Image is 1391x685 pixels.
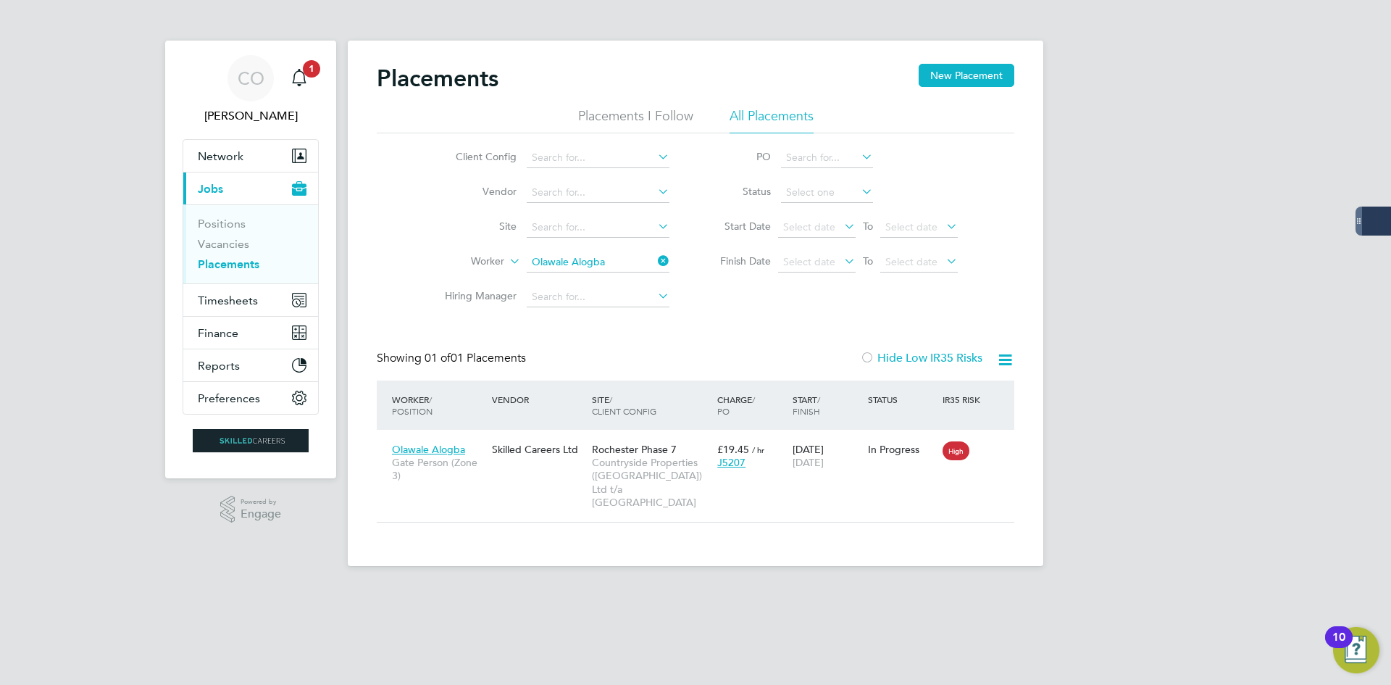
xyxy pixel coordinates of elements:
[303,60,320,78] span: 1
[592,456,710,509] span: Countryside Properties ([GEOGRAPHIC_DATA]) Ltd t/a [GEOGRAPHIC_DATA]
[781,148,873,168] input: Search for...
[885,220,937,233] span: Select date
[527,148,669,168] input: Search for...
[198,326,238,340] span: Finance
[588,386,714,424] div: Site
[183,173,318,204] button: Jobs
[717,456,745,469] span: J5207
[706,220,771,233] label: Start Date
[433,220,517,233] label: Site
[578,107,693,133] li: Placements I Follow
[198,149,243,163] span: Network
[183,107,319,125] span: Craig O'Donovan
[198,294,258,307] span: Timesheets
[183,204,318,283] div: Jobs
[714,386,789,424] div: Charge
[752,444,764,455] span: / hr
[706,254,771,267] label: Finish Date
[783,255,835,268] span: Select date
[388,435,1014,447] a: Olawale AlogbaGate Person (Zone 3)Skilled Careers LtdRochester Phase 7Countryside Properties ([GE...
[433,150,517,163] label: Client Config
[285,55,314,101] a: 1
[183,429,319,452] a: Go to home page
[392,443,465,456] span: Olawale Alogba
[859,252,877,270] span: To
[193,429,309,452] img: skilledcareers-logo-retina.png
[730,107,814,133] li: All Placements
[717,394,755,417] span: / PO
[592,443,677,456] span: Rochester Phase 7
[527,287,669,307] input: Search for...
[859,217,877,236] span: To
[789,386,864,424] div: Start
[488,436,588,463] div: Skilled Careers Ltd
[183,349,318,381] button: Reports
[183,382,318,414] button: Preferences
[198,391,260,405] span: Preferences
[527,183,669,203] input: Search for...
[392,456,485,482] span: Gate Person (Zone 3)
[919,64,1014,87] button: New Placement
[868,443,936,456] div: In Progress
[793,456,824,469] span: [DATE]
[1333,627,1379,673] button: Open Resource Center, 10 new notifications
[706,150,771,163] label: PO
[220,496,282,523] a: Powered byEngage
[527,217,669,238] input: Search for...
[392,394,433,417] span: / Position
[793,394,820,417] span: / Finish
[183,140,318,172] button: Network
[241,508,281,520] span: Engage
[783,220,835,233] span: Select date
[421,254,504,269] label: Worker
[377,64,498,93] h2: Placements
[885,255,937,268] span: Select date
[789,436,864,476] div: [DATE]
[183,317,318,349] button: Finance
[198,217,246,231] a: Positions
[939,386,989,412] div: IR35 Risk
[527,252,669,273] input: Search for...
[425,351,451,365] span: 01 of
[943,441,969,460] span: High
[488,386,588,412] div: Vendor
[198,257,259,271] a: Placements
[433,289,517,302] label: Hiring Manager
[388,386,488,424] div: Worker
[165,41,336,478] nav: Main navigation
[706,185,771,198] label: Status
[238,69,264,88] span: CO
[781,183,873,203] input: Select one
[592,394,656,417] span: / Client Config
[377,351,529,366] div: Showing
[198,182,223,196] span: Jobs
[241,496,281,508] span: Powered by
[860,351,982,365] label: Hide Low IR35 Risks
[425,351,526,365] span: 01 Placements
[433,185,517,198] label: Vendor
[717,443,749,456] span: £19.45
[198,359,240,373] span: Reports
[1332,637,1345,656] div: 10
[864,386,940,412] div: Status
[183,284,318,316] button: Timesheets
[183,55,319,125] a: CO[PERSON_NAME]
[198,237,249,251] a: Vacancies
